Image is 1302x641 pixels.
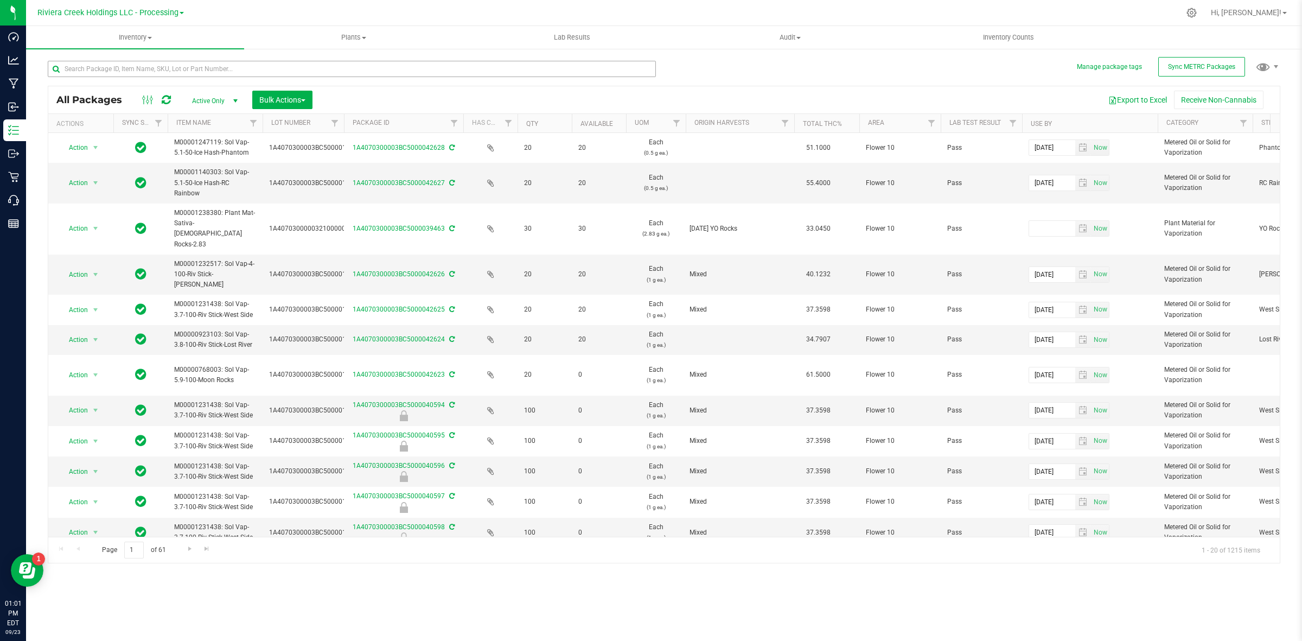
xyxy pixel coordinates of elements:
[539,33,605,42] span: Lab Results
[866,178,934,188] span: Flower 10
[866,143,934,153] span: Flower 10
[1091,267,1109,282] span: select
[448,335,455,343] span: Sync from Compliance System
[633,229,679,239] p: (2.83 g ea.)
[353,179,445,187] a: 1A4070300003BC5000042627
[1164,264,1246,284] span: Metered Oil or Solid for Vaporization
[633,430,679,451] span: Each
[269,304,361,315] span: 1A4070300003BC5000015890
[8,101,19,112] inline-svg: Inbound
[1091,175,1109,191] span: Set Current date
[1091,302,1109,318] span: select
[578,370,620,380] span: 0
[947,370,1016,380] span: Pass
[633,410,679,421] p: (1 g ea.)
[259,96,305,104] span: Bulk Actions
[1091,494,1109,510] span: Set Current date
[1261,119,1284,126] a: Strain
[1164,400,1246,421] span: Metered Oil or Solid for Vaporization
[681,26,899,49] a: Audit
[578,269,620,280] span: 20
[803,120,842,128] a: Total THC%
[269,269,361,280] span: 1A4070300003BC5000015907
[89,525,103,540] span: select
[59,221,88,236] span: Action
[448,270,455,278] span: Sync from Compliance System
[135,464,146,479] span: In Sync
[252,91,312,109] button: Bulk Actions
[342,502,465,513] div: Final Check Lock
[1091,494,1109,510] span: select
[176,119,211,126] a: Item Name
[633,148,679,158] p: (0.5 g ea.)
[690,405,791,416] div: Value 1: Mixed
[1091,403,1109,418] span: Set Current date
[524,497,565,507] span: 100
[59,302,88,318] span: Action
[244,26,462,49] a: Plants
[690,224,791,234] div: Value 1: 2025-07-28 YO Rocks
[174,259,256,290] span: M00001232517: Sol Vap-4-100-Riv Stick-[PERSON_NAME]
[866,405,934,416] span: Flower 10
[633,218,679,239] span: Each
[1091,367,1109,383] span: Set Current date
[801,525,836,541] span: 37.3598
[633,340,679,350] p: (1 g ea.)
[448,431,455,439] span: Sync from Compliance System
[968,33,1049,42] span: Inventory Counts
[801,403,836,418] span: 37.3598
[947,334,1016,345] span: Pass
[1075,175,1091,191] span: select
[199,542,215,556] a: Go to the last page
[8,195,19,206] inline-svg: Call Center
[524,143,565,153] span: 20
[668,114,686,132] a: Filter
[801,221,836,237] span: 33.0450
[526,120,538,128] a: Qty
[89,434,103,449] span: select
[342,410,465,421] div: Final Check Lock
[690,436,791,446] div: Value 1: Mixed
[269,143,361,153] span: 1A4070300003BC5000015984
[633,275,679,285] p: (1 g ea.)
[174,492,256,512] span: M00001231438: Sol Vap-3.7-100-Riv Stick-West Side
[524,405,565,416] span: 100
[1164,430,1246,451] span: Metered Oil or Solid for Vaporization
[448,371,455,378] span: Sync from Compliance System
[353,431,445,439] a: 1A4070300003BC5000040595
[690,370,791,380] div: Value 1: Mixed
[1004,114,1022,132] a: Filter
[89,367,103,383] span: select
[353,144,445,151] a: 1A4070300003BC5000042628
[947,269,1016,280] span: Pass
[1075,464,1091,479] span: select
[8,148,19,159] inline-svg: Outbound
[633,365,679,385] span: Each
[1091,140,1109,156] span: Set Current date
[949,119,1001,126] a: Lab Test Result
[690,528,791,538] div: Value 1: Mixed
[174,137,256,158] span: M00001247119: Sol Vap-5.1-50-Ice Hash-Phantom
[8,172,19,182] inline-svg: Retail
[448,306,455,313] span: Sync from Compliance System
[524,269,565,280] span: 20
[269,528,361,538] span: 1A4070300003BC5000015890
[524,370,565,380] span: 20
[174,430,256,451] span: M00001231438: Sol Vap-3.7-100-Riv Stick-West Side
[866,436,934,446] span: Flower 10
[500,114,518,132] a: Filter
[524,466,565,477] span: 100
[947,405,1016,416] span: Pass
[448,492,455,500] span: Sync from Compliance System
[866,224,934,234] span: Flower 10
[174,299,256,320] span: M00001231438: Sol Vap-3.7-100-Riv Stick-West Side
[59,140,88,155] span: Action
[135,266,146,282] span: In Sync
[342,471,465,482] div: Final Check Lock
[89,140,103,155] span: select
[1091,403,1109,418] span: select
[59,175,88,191] span: Action
[578,466,620,477] span: 0
[269,405,361,416] span: 1A4070300003BC5000015890
[448,144,455,151] span: Sync from Compliance System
